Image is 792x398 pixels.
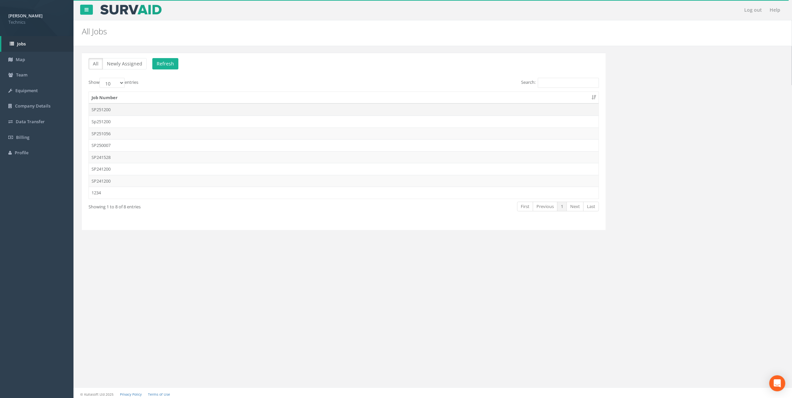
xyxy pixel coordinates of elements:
span: Map [16,56,25,62]
span: Team [16,72,27,78]
label: Search: [521,78,599,88]
span: Profile [15,150,28,156]
td: SP241528 [89,151,599,163]
button: Newly Assigned [103,58,147,69]
span: Billing [16,134,29,140]
td: Sp251200 [89,116,599,128]
span: Technics [8,19,65,25]
div: Open Intercom Messenger [769,375,785,391]
small: © Kullasoft Ltd 2025 [80,392,114,397]
div: Showing 1 to 8 of 8 entries [89,201,295,210]
span: Jobs [17,41,26,47]
th: Job Number: activate to sort column ascending [89,92,599,104]
a: Next [567,202,584,211]
a: Last [583,202,599,211]
td: SP250007 [89,139,599,151]
a: Previous [533,202,558,211]
input: Search: [538,78,599,88]
a: Jobs [1,36,73,52]
h2: All Jobs [82,27,665,36]
select: Showentries [100,78,125,88]
td: SP251200 [89,104,599,116]
a: Terms of Use [148,392,170,397]
button: All [89,58,103,69]
a: 1 [557,202,567,211]
label: Show entries [89,78,138,88]
button: Refresh [152,58,178,69]
span: Equipment [15,87,38,93]
a: Privacy Policy [120,392,142,397]
span: Company Details [15,103,50,109]
td: SP251056 [89,128,599,140]
td: 1234 [89,187,599,199]
td: SP241200 [89,163,599,175]
td: SP241200 [89,175,599,187]
span: Data Transfer [16,119,45,125]
strong: [PERSON_NAME] [8,13,42,19]
a: First [517,202,533,211]
a: [PERSON_NAME] Technics [8,11,65,25]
